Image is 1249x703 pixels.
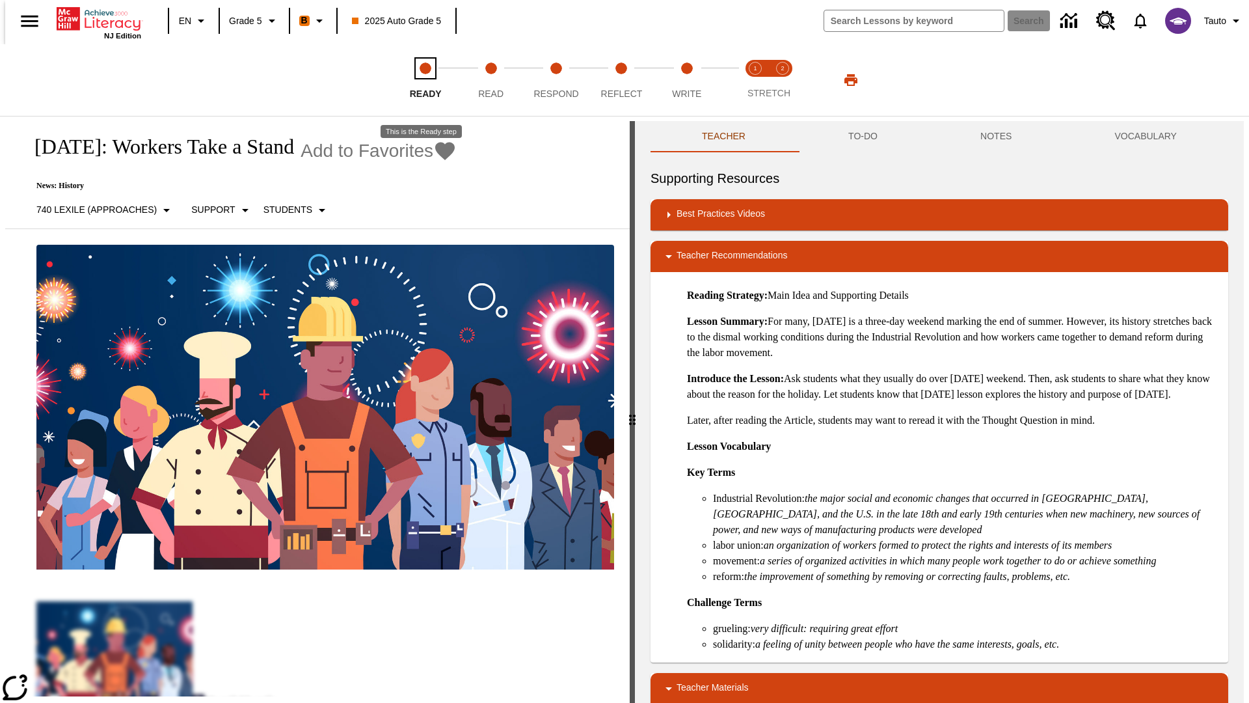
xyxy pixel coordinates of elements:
a: Data Center [1053,3,1088,39]
span: Tauto [1204,14,1226,28]
button: Stretch Respond step 2 of 2 [764,44,801,116]
p: For many, [DATE] is a three-day weekend marking the end of summer. However, its history stretches... [687,314,1218,361]
strong: Lesson Summary: [687,316,768,327]
button: Language: EN, Select a language [173,9,215,33]
div: Instructional Panel Tabs [651,121,1228,152]
p: 740 Lexile (Approaches) [36,203,157,217]
span: STRETCH [747,88,790,98]
div: This is the Ready step [381,125,462,138]
strong: Introduce the Lesson: [687,373,784,384]
strong: Challenge Terms [687,597,762,608]
h6: Supporting Resources [651,168,1228,189]
p: Later, after reading the Article, students may want to reread it with the Thought Question in mind. [687,413,1218,428]
p: Main Idea and Supporting Details [687,288,1218,303]
a: Notifications [1123,4,1157,38]
p: Ask students what they usually do over [DATE] weekend. Then, ask students to share what they know... [687,371,1218,402]
strong: Reading Strategy: [687,290,768,301]
button: Select Lexile, 740 Lexile (Approaches) [31,199,180,222]
h1: [DATE]: Workers Take a Stand [21,135,294,159]
div: reading [5,121,630,696]
a: Resource Center, Will open in new tab [1088,3,1123,38]
span: Reflect [601,89,643,99]
div: Best Practices Videos [651,199,1228,230]
button: Select Student [258,199,335,222]
li: solidarity: [713,637,1218,652]
button: Add to Favorites - Labor Day: Workers Take a Stand [301,139,457,162]
li: Industrial Revolution: [713,491,1218,538]
button: Respond step 3 of 5 [518,44,594,116]
em: the major social and economic changes that occurred in [GEOGRAPHIC_DATA], [GEOGRAPHIC_DATA], and ... [713,493,1200,535]
button: NOTES [929,121,1063,152]
img: avatar image [1165,8,1191,34]
em: a feeling of unity between people who have the same interests, goals, etc. [755,639,1059,650]
p: News: History [21,181,457,191]
text: 1 [753,65,757,72]
em: a series of organized activities in which many people work together to do or achieve something [760,555,1157,566]
strong: Lesson Vocabulary [687,441,771,452]
li: labor union: [713,538,1218,553]
span: Grade 5 [229,14,262,28]
input: search field [824,10,1004,31]
li: grueling: [713,621,1218,637]
p: Students [263,203,312,217]
button: Print [830,68,872,92]
p: Support [191,203,235,217]
div: Teacher Recommendations [651,241,1228,272]
span: Read [478,89,504,99]
button: Stretch Read step 1 of 2 [736,44,774,116]
span: Ready [410,89,442,99]
button: Select a new avatar [1157,4,1199,38]
em: an organization of workers formed to protect the rights and interests of its members [764,540,1112,551]
button: Reflect step 4 of 5 [584,44,659,116]
button: Scaffolds, Support [186,199,258,222]
text: 2 [781,65,784,72]
span: Respond [533,89,578,99]
button: Teacher [651,121,797,152]
em: very difficult: requiring great effort [751,623,898,634]
p: Teacher Recommendations [677,249,787,264]
div: Home [57,5,141,40]
span: EN [179,14,191,28]
button: Open side menu [10,2,49,40]
button: VOCABULARY [1063,121,1228,152]
strong: Key Terms [687,467,735,478]
div: Press Enter or Spacebar and then press right and left arrow keys to move the slider [630,121,635,703]
span: NJ Edition [104,32,141,40]
button: Read step 2 of 5 [453,44,528,116]
div: activity [635,121,1244,703]
button: Profile/Settings [1199,9,1249,33]
em: the improvement of something by removing or correcting faults, problems, etc. [744,571,1070,582]
li: movement: [713,553,1218,569]
button: Write step 5 of 5 [649,44,725,116]
span: 2025 Auto Grade 5 [352,14,442,28]
span: B [301,12,308,29]
li: reform: [713,569,1218,585]
p: Best Practices Videos [677,207,765,223]
span: Write [672,89,701,99]
button: TO-DO [797,121,929,152]
button: Boost Class color is orange. Change class color [294,9,332,33]
img: A banner with a blue background shows an illustrated row of diverse men and women dressed in clot... [36,245,614,570]
span: Add to Favorites [301,141,433,161]
button: Ready step 1 of 5 [388,44,463,116]
button: Grade: Grade 5, Select a grade [224,9,285,33]
p: Teacher Materials [677,681,749,696]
